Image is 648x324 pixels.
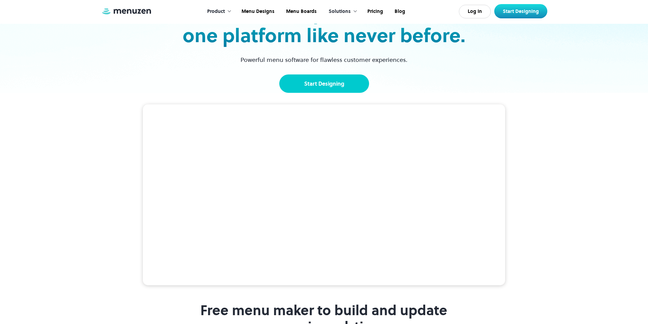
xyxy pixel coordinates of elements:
[494,4,547,18] a: Start Designing
[207,8,225,15] div: Product
[181,1,468,47] h2: Design and update menus in one platform like never before.
[459,5,491,18] a: Log In
[235,1,280,22] a: Menu Designs
[280,1,322,22] a: Menu Boards
[361,1,388,22] a: Pricing
[322,1,361,22] div: Solutions
[388,1,410,22] a: Blog
[279,74,369,93] a: Start Designing
[200,1,235,22] div: Product
[232,55,416,64] p: Powerful menu software for flawless customer experiences.
[329,8,351,15] div: Solutions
